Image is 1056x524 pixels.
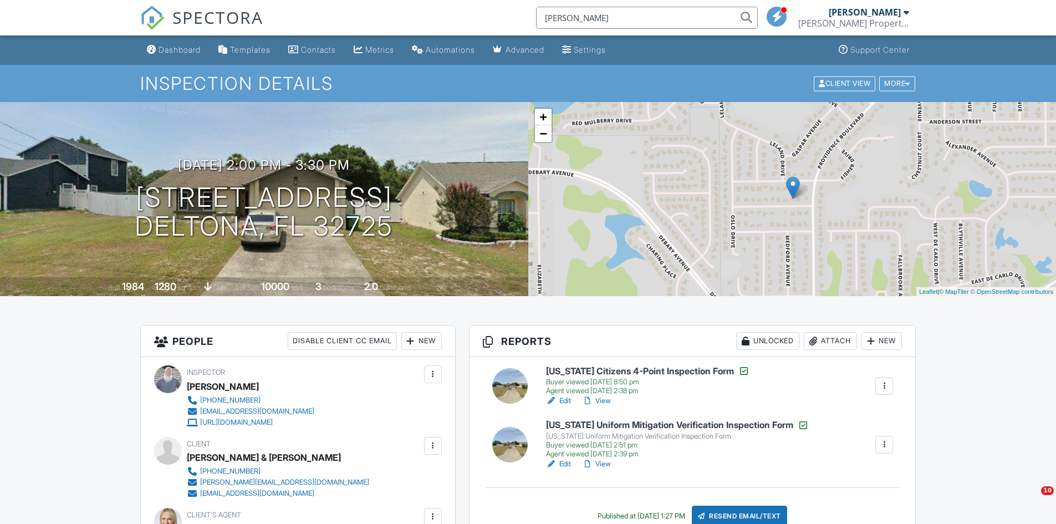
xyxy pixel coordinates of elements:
[187,417,314,428] a: [URL][DOMAIN_NAME]
[971,288,1053,295] a: © OpenStreetMap contributors
[798,18,909,29] div: Bowman Property Inspections
[108,283,120,292] span: Built
[546,395,571,406] a: Edit
[488,40,549,60] a: Advanced
[200,489,314,498] div: [EMAIL_ADDRESS][DOMAIN_NAME]
[284,40,340,60] a: Contacts
[288,332,397,350] div: Disable Client CC Email
[736,332,799,350] div: Unlocked
[558,40,610,60] a: Settings
[582,395,611,406] a: View
[365,45,394,54] div: Metrics
[236,283,259,292] span: Lot Size
[850,45,910,54] div: Support Center
[213,283,226,292] span: slab
[879,76,915,91] div: More
[535,109,552,125] a: Zoom in
[323,283,354,292] span: bedrooms
[200,396,261,405] div: [PHONE_NUMBER]
[919,288,937,295] a: Leaflet
[582,459,611,470] a: View
[506,45,544,54] div: Advanced
[546,459,571,470] a: Edit
[187,368,225,377] span: Inspector
[546,365,749,395] a: [US_STATE] Citizens 4-Point Inspection Form Buyer viewed [DATE] 8:50 pm Agent viewed [DATE] 2:38 pm
[200,407,314,416] div: [EMAIL_ADDRESS][DOMAIN_NAME]
[546,432,809,441] div: [US_STATE] Uniform Mitigation Verification Inspection Form
[546,378,749,386] div: Buyer viewed [DATE] 8:50 pm
[187,406,314,417] a: [EMAIL_ADDRESS][DOMAIN_NAME]
[546,441,809,450] div: Buyer viewed [DATE] 2:51 pm
[187,440,211,448] span: Client
[939,288,969,295] a: © MapTiler
[200,418,273,427] div: [URL][DOMAIN_NAME]
[187,378,259,395] div: [PERSON_NAME]
[172,6,263,29] span: SPECTORA
[829,7,901,18] div: [PERSON_NAME]
[916,287,1056,297] div: |
[159,45,201,54] div: Dashboard
[301,45,336,54] div: Contacts
[546,420,809,431] h6: [US_STATE] Uniform Mitigation Verification Inspection Form
[407,40,479,60] a: Automations (Basic)
[187,511,241,519] span: Client's Agent
[187,395,314,406] a: [PHONE_NUMBER]
[574,45,606,54] div: Settings
[536,7,758,29] input: Search everything...
[230,45,271,54] div: Templates
[187,477,369,488] a: [PERSON_NAME][EMAIL_ADDRESS][DOMAIN_NAME]
[140,74,916,93] h1: Inspection Details
[380,283,411,292] span: bathrooms
[315,281,322,292] div: 3
[200,467,261,476] div: [PHONE_NUMBER]
[535,125,552,142] a: Zoom out
[861,332,902,350] div: New
[1041,486,1054,495] span: 10
[546,450,809,459] div: Agent viewed [DATE] 2:39 pm
[401,332,442,350] div: New
[142,40,205,60] a: Dashboard
[814,76,875,91] div: Client View
[546,386,749,395] div: Agent viewed [DATE] 2:38 pm
[140,15,263,38] a: SPECTORA
[140,6,165,30] img: The Best Home Inspection Software - Spectora
[546,420,809,459] a: [US_STATE] Uniform Mitigation Verification Inspection Form [US_STATE] Uniform Mitigation Verifica...
[261,281,289,292] div: 10000
[200,478,369,487] div: [PERSON_NAME][EMAIL_ADDRESS][DOMAIN_NAME]
[187,449,341,466] div: [PERSON_NAME] & [PERSON_NAME]
[349,40,399,60] a: Metrics
[813,79,878,87] a: Client View
[122,281,144,292] div: 1984
[135,183,393,242] h1: [STREET_ADDRESS] Deltona, FL 32725
[364,281,378,292] div: 2.0
[291,283,305,292] span: sq.ft.
[141,325,455,357] h3: People
[187,488,369,499] a: [EMAIL_ADDRESS][DOMAIN_NAME]
[426,45,475,54] div: Automations
[214,40,275,60] a: Templates
[178,157,350,172] h3: [DATE] 2:00 pm - 3:30 pm
[804,332,857,350] div: Attach
[1018,486,1045,513] iframe: Intercom live chat
[187,466,369,477] a: [PHONE_NUMBER]
[470,325,916,357] h3: Reports
[598,512,685,521] div: Published at [DATE] 1:27 PM
[834,40,914,60] a: Support Center
[155,281,176,292] div: 1280
[546,365,749,377] h6: [US_STATE] Citizens 4-Point Inspection Form
[178,283,193,292] span: sq. ft.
